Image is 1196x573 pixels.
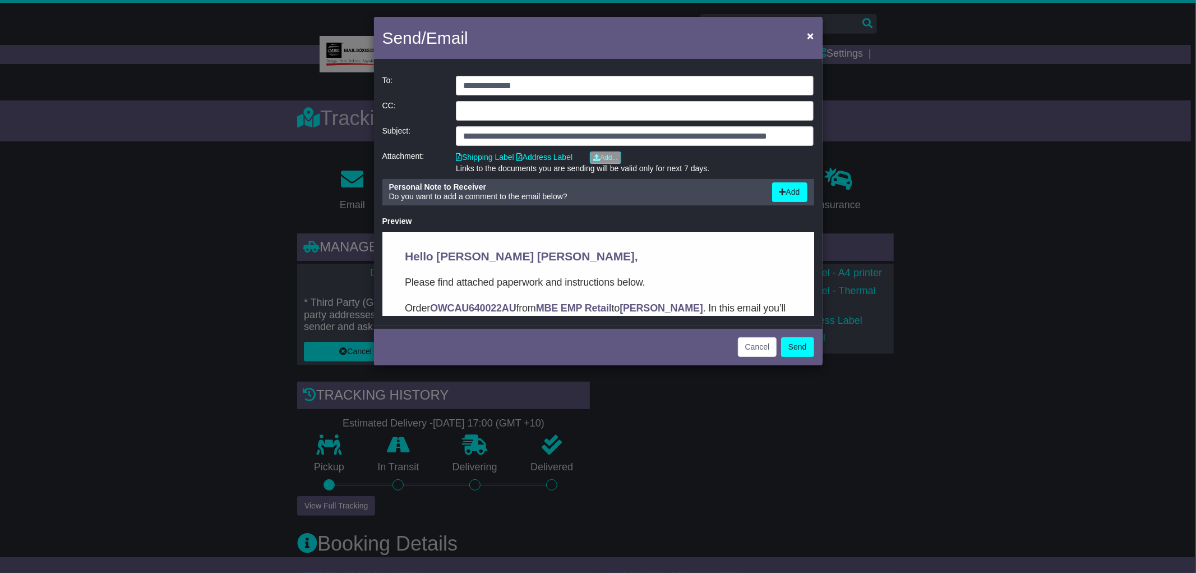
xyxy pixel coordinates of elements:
a: Shipping Label [456,153,514,162]
a: Address Label [516,153,573,162]
button: Send [781,337,814,357]
div: Preview [382,217,814,226]
h4: Send/Email [382,25,468,51]
span: × [807,29,814,42]
button: Add [772,182,807,202]
strong: MBE EMP Retail [154,71,229,82]
strong: [PERSON_NAME] [237,71,320,82]
span: Hello [PERSON_NAME] [PERSON_NAME], [22,18,255,31]
button: Cancel [738,337,777,357]
div: CC: [377,101,451,121]
div: Subject: [377,126,451,146]
div: Links to the documents you are sending will be valid only for next 7 days. [456,164,814,173]
button: Close [801,24,819,47]
a: Add... [590,152,621,164]
strong: OWCAU640022AU [48,71,133,82]
div: To: [377,76,451,95]
div: Attachment: [377,152,451,173]
div: Do you want to add a comment to the email below? [384,182,766,202]
p: Please find attached paperwork and instructions below. [22,43,409,58]
p: Order from to . In this email you’ll find important information about your order, and what you ne... [22,68,409,100]
div: Personal Note to Receiver [389,182,761,192]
